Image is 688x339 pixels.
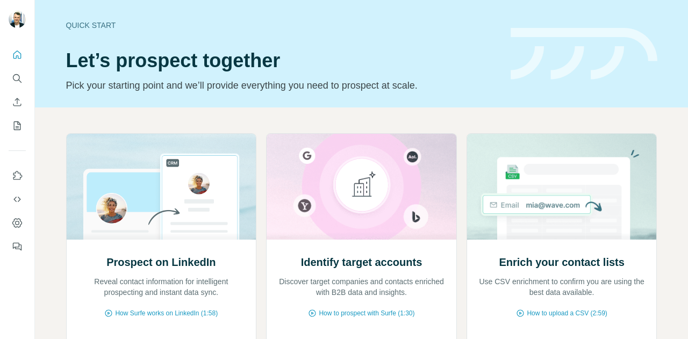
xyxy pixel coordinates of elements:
[66,20,498,31] div: Quick start
[478,276,646,298] p: Use CSV enrichment to confirm you are using the best data available.
[115,308,218,318] span: How Surfe works on LinkedIn (1:58)
[9,92,26,112] button: Enrich CSV
[9,213,26,233] button: Dashboard
[9,69,26,88] button: Search
[319,308,414,318] span: How to prospect with Surfe (1:30)
[9,11,26,28] img: Avatar
[9,45,26,64] button: Quick start
[9,116,26,135] button: My lists
[66,78,498,93] p: Pick your starting point and we’ll provide everything you need to prospect at scale.
[527,308,607,318] span: How to upload a CSV (2:59)
[266,134,457,240] img: Identify target accounts
[277,276,446,298] p: Discover target companies and contacts enriched with B2B data and insights.
[9,237,26,256] button: Feedback
[301,255,422,270] h2: Identify target accounts
[499,255,624,270] h2: Enrich your contact lists
[66,134,257,240] img: Prospect on LinkedIn
[66,50,498,71] h1: Let’s prospect together
[9,190,26,209] button: Use Surfe API
[77,276,246,298] p: Reveal contact information for intelligent prospecting and instant data sync.
[511,28,657,80] img: banner
[106,255,216,270] h2: Prospect on LinkedIn
[9,166,26,185] button: Use Surfe on LinkedIn
[467,134,657,240] img: Enrich your contact lists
